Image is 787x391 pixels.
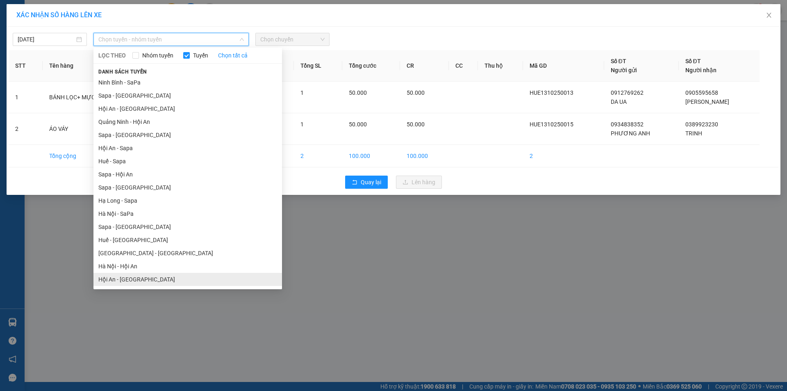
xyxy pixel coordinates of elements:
[190,51,212,60] span: Tuyến
[260,33,325,46] span: Chọn chuyến
[43,82,127,113] td: BÁNH LỌC+ MỰC
[19,7,75,33] strong: CHUYỂN PHÁT NHANH HK BUSLINES
[93,260,282,273] li: Hà Nội - Hội An
[93,68,152,75] span: Danh sách tuyến
[4,32,13,71] img: logo
[523,50,604,82] th: Mã GD
[43,113,127,145] td: ÁO VÁY
[400,145,449,167] td: 100.000
[93,220,282,233] li: Sapa - [GEOGRAPHIC_DATA]
[349,89,367,96] span: 50.000
[93,194,282,207] li: Hạ Long - Sapa
[345,176,388,189] button: rollbackQuay lại
[43,50,127,82] th: Tên hàng
[139,51,177,60] span: Nhóm tuyến
[757,4,780,27] button: Close
[93,247,282,260] li: [GEOGRAPHIC_DATA] - [GEOGRAPHIC_DATA]
[93,233,282,247] li: Huế - [GEOGRAPHIC_DATA]
[611,58,626,64] span: Số ĐT
[300,89,304,96] span: 1
[611,130,650,137] span: PHƯƠNG ANH
[93,168,282,181] li: Sapa - Hội An
[93,155,282,168] li: Huế - Sapa
[523,145,604,167] td: 2
[98,33,244,46] span: Chọn tuyến - nhóm tuyến
[93,128,282,142] li: Sapa - [GEOGRAPHIC_DATA]
[407,89,425,96] span: 50.000
[685,121,718,128] span: 0389923230
[9,50,43,82] th: STT
[93,142,282,155] li: Hội An - Sapa
[361,178,381,187] span: Quay lại
[16,11,102,19] span: XÁC NHẬN SỐ HÀNG LÊN XE
[349,121,367,128] span: 50.000
[93,181,282,194] li: Sapa - [GEOGRAPHIC_DATA]
[9,113,43,145] td: 2
[685,67,716,73] span: Người nhận
[766,12,772,18] span: close
[93,115,282,128] li: Quảng Ninh - Hội An
[93,207,282,220] li: Hà Nội - SaPa
[685,98,729,105] span: [PERSON_NAME]
[530,121,573,128] span: HUE1310250015
[93,76,282,89] li: Ninh Bình - SaPa
[15,41,80,61] span: ↔ [GEOGRAPHIC_DATA]
[352,179,357,186] span: rollback
[611,121,644,128] span: 0934838352
[9,82,43,113] td: 1
[81,50,136,59] span: HUE1310250015
[611,98,627,105] span: DA UA
[407,121,425,128] span: 50.000
[43,145,127,167] td: Tổng cộng
[218,51,248,60] a: Chọn tất cả
[685,130,702,137] span: TRINH
[685,89,718,96] span: 0905595658
[342,50,400,82] th: Tổng cước
[294,145,342,167] td: 2
[400,50,449,82] th: CR
[342,145,400,167] td: 100.000
[396,176,442,189] button: uploadLên hàng
[98,51,126,60] span: LỌC THEO
[15,35,80,61] span: SAPA, LÀO CAI ↔ [GEOGRAPHIC_DATA]
[300,121,304,128] span: 1
[530,89,573,96] span: HUE1310250013
[239,37,244,42] span: down
[449,50,478,82] th: CC
[685,58,701,64] span: Số ĐT
[18,35,75,44] input: 13/10/2025
[93,89,282,102] li: Sapa - [GEOGRAPHIC_DATA]
[294,50,342,82] th: Tổng SL
[93,273,282,286] li: Hội An - [GEOGRAPHIC_DATA]
[93,102,282,115] li: Hội An - [GEOGRAPHIC_DATA]
[611,89,644,96] span: 0912769262
[611,67,637,73] span: Người gửi
[478,50,523,82] th: Thu hộ
[18,48,80,61] span: ↔ [GEOGRAPHIC_DATA]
